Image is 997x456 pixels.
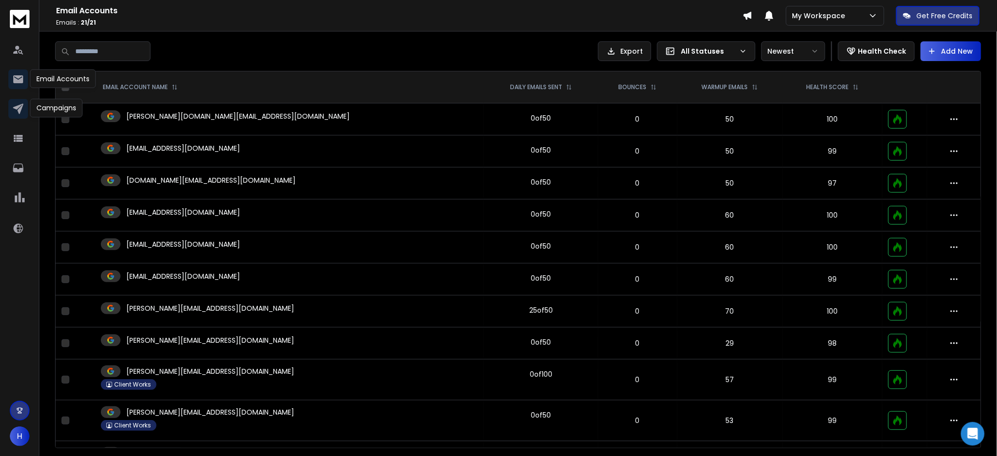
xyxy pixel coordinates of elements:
td: 99 [783,135,882,167]
td: 99 [783,359,882,400]
p: [DOMAIN_NAME][EMAIL_ADDRESS][DOMAIN_NAME] [126,175,296,185]
div: 0 of 50 [531,113,551,123]
td: 98 [783,327,882,359]
p: HEALTH SCORE [807,83,849,91]
div: Email Accounts [30,69,96,88]
div: 0 of 100 [530,369,552,379]
button: Export [598,41,651,61]
td: 57 [677,359,783,400]
button: Newest [761,41,825,61]
p: 0 [604,210,671,220]
p: [PERSON_NAME][EMAIL_ADDRESS][DOMAIN_NAME] [126,366,294,376]
p: DAILY EMAILS SENT [510,83,562,91]
p: [PERSON_NAME][EMAIL_ADDRESS][DOMAIN_NAME] [126,335,294,345]
p: Emails : [56,19,743,27]
div: 0 of 50 [531,177,551,187]
td: 29 [677,327,783,359]
button: Health Check [838,41,915,61]
td: 100 [783,103,882,135]
img: logo [10,10,30,28]
p: 0 [604,375,671,385]
button: H [10,426,30,446]
td: 60 [677,263,783,295]
p: BOUNCES [619,83,647,91]
div: 25 of 50 [529,305,553,315]
td: 53 [677,400,783,441]
div: EMAIL ACCOUNT NAME [103,83,178,91]
td: 100 [783,295,882,327]
td: 97 [783,167,882,199]
h1: Email Accounts [56,5,743,17]
p: [PERSON_NAME][EMAIL_ADDRESS][DOMAIN_NAME] [126,303,294,313]
p: Health Check [858,46,906,56]
p: [PERSON_NAME][DOMAIN_NAME][EMAIL_ADDRESS][DOMAIN_NAME] [126,111,350,121]
p: WARMUP EMAILS [702,83,748,91]
div: 0 of 50 [531,273,551,283]
p: My Workspace [792,11,849,21]
div: 0 of 50 [531,337,551,347]
td: 60 [677,199,783,231]
p: All Statuses [681,46,735,56]
p: [PERSON_NAME][EMAIL_ADDRESS][DOMAIN_NAME] [126,407,294,417]
p: 0 [604,306,671,316]
p: Client Works [114,381,151,389]
p: [EMAIL_ADDRESS][DOMAIN_NAME] [126,239,240,249]
td: 100 [783,231,882,263]
div: 0 of 50 [531,145,551,155]
button: Get Free Credits [896,6,980,26]
td: 60 [677,231,783,263]
p: 0 [604,274,671,284]
p: 0 [604,178,671,188]
td: 50 [677,167,783,199]
td: 70 [677,295,783,327]
p: [EMAIL_ADDRESS][DOMAIN_NAME] [126,143,240,153]
div: Campaigns [30,99,83,118]
p: Get Free Credits [917,11,973,21]
div: 0 of 50 [531,241,551,251]
div: 0 of 50 [531,209,551,219]
p: 0 [604,114,671,124]
p: 0 [604,146,671,156]
td: 99 [783,263,882,295]
td: 50 [677,135,783,167]
button: Add New [921,41,981,61]
td: 99 [783,400,882,441]
span: 21 / 21 [81,18,96,27]
p: 0 [604,338,671,348]
p: [EMAIL_ADDRESS][DOMAIN_NAME] [126,207,240,217]
td: 50 [677,103,783,135]
div: Open Intercom Messenger [961,422,985,446]
p: 0 [604,242,671,252]
p: [EMAIL_ADDRESS][DOMAIN_NAME] [126,271,240,281]
td: 100 [783,199,882,231]
p: Client Works [114,422,151,429]
div: 0 of 50 [531,410,551,420]
p: 0 [604,416,671,425]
